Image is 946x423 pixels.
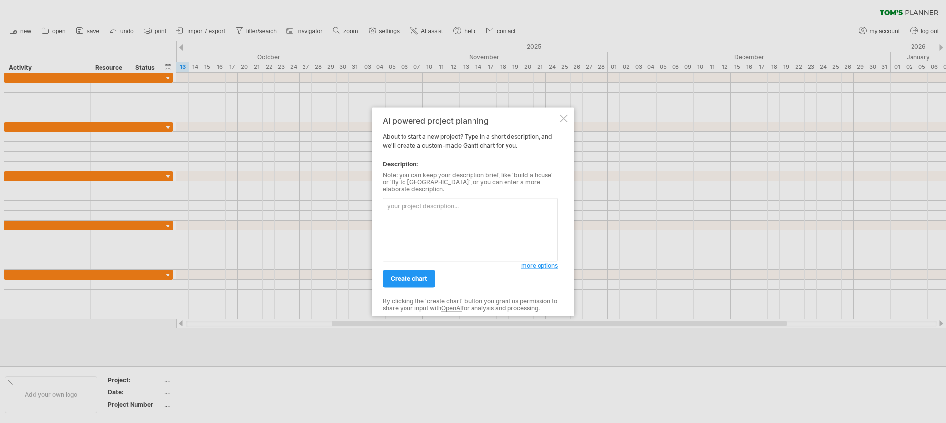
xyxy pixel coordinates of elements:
span: create chart [391,275,427,282]
div: Note: you can keep your description brief, like 'build a house' or 'fly to [GEOGRAPHIC_DATA]', or... [383,172,558,193]
div: By clicking the 'create chart' button you grant us permission to share your input with for analys... [383,298,558,312]
a: more options [521,261,558,270]
div: Description: [383,160,558,169]
a: OpenAI [441,305,462,312]
div: AI powered project planning [383,116,558,125]
span: more options [521,262,558,269]
div: About to start a new project? Type in a short description, and we'll create a custom-made Gantt c... [383,116,558,307]
a: create chart [383,270,435,287]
